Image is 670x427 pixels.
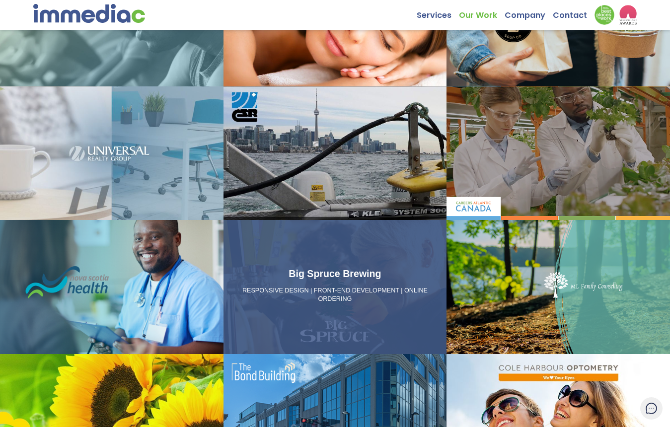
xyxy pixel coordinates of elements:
[553,5,595,20] a: Contact
[223,220,447,354] a: Big Spruce Brewing RESPONSIVE DESIGN | FRONT-END DEVELOPMENT | ONLINE ORDERING
[459,5,505,20] a: Our Work
[417,5,459,20] a: Services
[33,4,145,23] img: immediac
[227,286,443,304] p: RESPONSIVE DESIGN | FRONT-END DEVELOPMENT | ONLINE ORDERING
[595,5,614,25] img: Down
[505,5,553,20] a: Company
[619,5,637,25] img: logo2_wea_nobg.webp
[227,266,443,282] h3: Big Spruce Brewing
